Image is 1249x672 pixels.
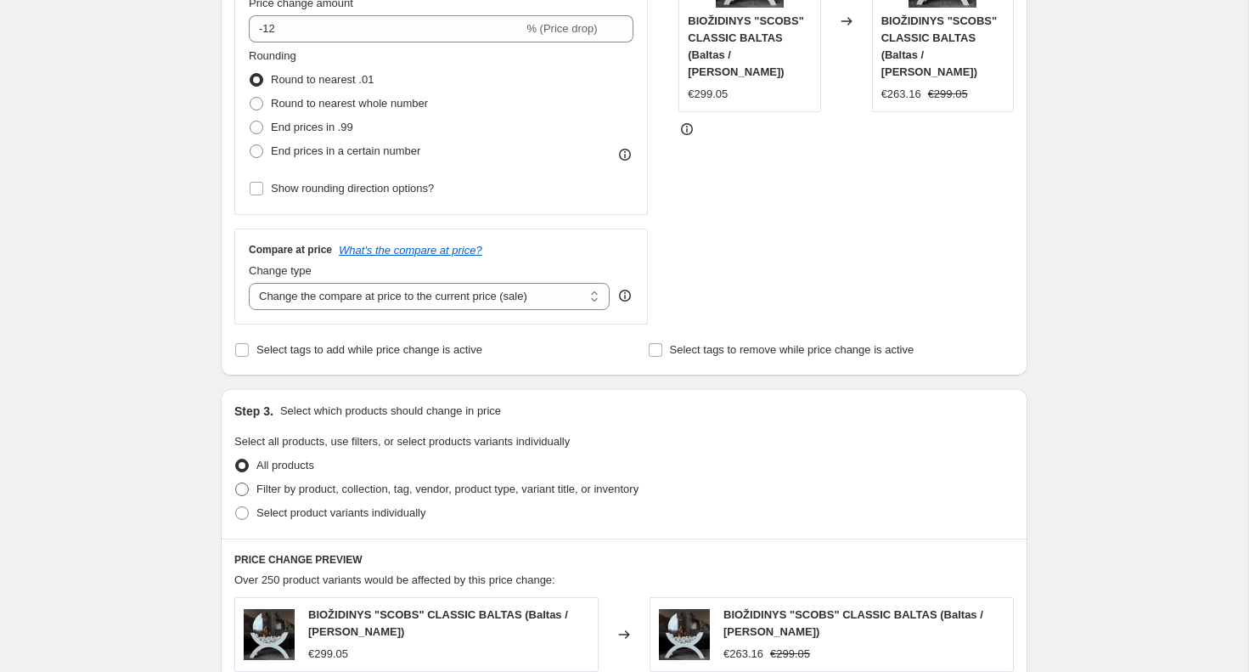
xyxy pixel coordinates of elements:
span: Round to nearest whole number [271,97,428,110]
span: BIOŽIDINYS "SCOBS" CLASSIC BALTAS (Baltas / [PERSON_NAME]) [688,14,804,78]
span: End prices in .99 [271,121,353,133]
img: 1_867510d9-0cdc-4780-a1ea-efa3bbf9abae_80x.png [244,609,295,660]
span: €299.05 [770,647,810,660]
span: Select all products, use filters, or select products variants individually [234,435,570,448]
img: 1_867510d9-0cdc-4780-a1ea-efa3bbf9abae_80x.png [659,609,710,660]
span: Select tags to add while price change is active [256,343,482,356]
span: €299.05 [308,647,348,660]
p: Select which products should change in price [280,403,501,420]
span: €299.05 [928,88,968,100]
div: help [616,287,633,304]
span: BIOŽIDINYS "SCOBS" CLASSIC BALTAS (Baltas / [PERSON_NAME]) [723,608,983,638]
span: BIOŽIDINYS "SCOBS" CLASSIC BALTAS (Baltas / [PERSON_NAME]) [881,14,998,78]
h3: Compare at price [249,243,332,257]
span: Show rounding direction options? [271,182,434,195]
span: Round to nearest .01 [271,73,374,86]
span: €263.16 [881,88,921,100]
span: % (Price drop) [526,22,597,35]
span: Change type [249,264,312,277]
span: €263.16 [723,647,763,660]
h6: PRICE CHANGE PREVIEW [234,553,1014,567]
span: Select product variants individually [256,506,425,519]
button: What's the compare at price? [339,244,482,257]
input: -15 [249,15,523,42]
span: BIOŽIDINYS "SCOBS" CLASSIC BALTAS (Baltas / [PERSON_NAME]) [308,608,568,638]
span: Over 250 product variants would be affected by this price change: [234,573,555,586]
span: Filter by product, collection, tag, vendor, product type, variant title, or inventory [256,483,639,495]
span: Select tags to remove while price change is active [670,343,914,356]
h2: Step 3. [234,403,273,420]
span: End prices in a certain number [271,144,420,157]
span: €299.05 [688,88,728,100]
span: All products [256,459,314,472]
span: Rounding [249,49,296,62]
